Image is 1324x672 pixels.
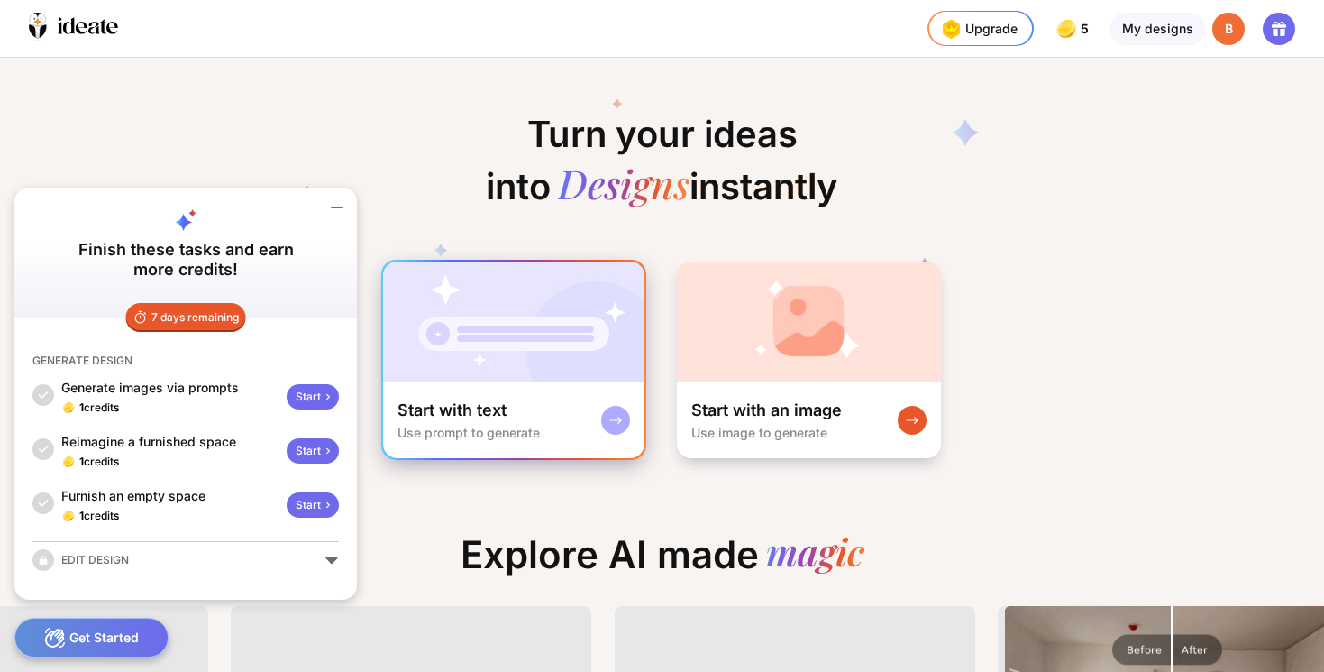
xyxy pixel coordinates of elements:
div: 7 days remaining [126,303,246,332]
div: B [1212,13,1245,45]
div: Start [287,492,339,518]
img: startWithImageCardBg.jpg [677,262,940,382]
div: Furnish an empty space [61,487,279,505]
div: Start [287,438,339,464]
div: Use image to generate [691,425,827,440]
div: Finish these tasks and earn more credits! [66,240,306,280]
div: Start with text [397,400,507,421]
span: 1 [79,400,84,414]
img: upgrade-nav-btn-icon.gif [936,14,965,43]
div: Generate images via prompts [61,379,279,397]
div: My designs [1110,13,1205,45]
img: startWithTextCardBg.jpg [383,262,644,382]
div: credits [79,509,119,523]
div: credits [79,455,119,469]
div: Get Started [14,618,169,658]
div: magic [766,532,864,577]
span: 1 [79,455,84,468]
div: Reimagine a furnished space [61,433,279,451]
div: Use prompt to generate [397,425,540,440]
span: 5 [1081,22,1092,36]
div: Start with an image [691,400,842,421]
div: credits [79,400,119,415]
div: GENERATE DESIGN [32,354,132,368]
div: Start [287,384,339,410]
div: Upgrade [936,14,1018,43]
div: Explore AI made [446,532,879,592]
span: 1 [79,509,84,522]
